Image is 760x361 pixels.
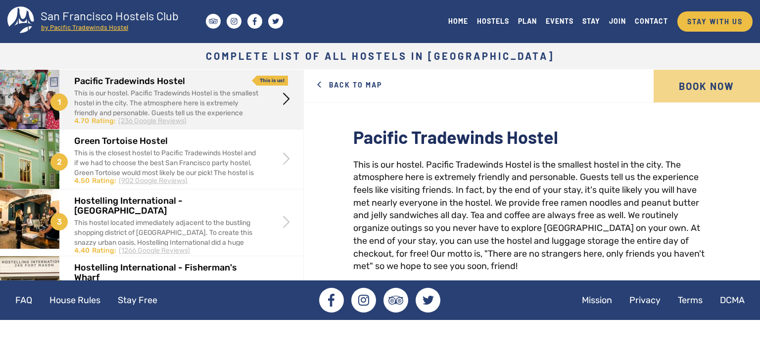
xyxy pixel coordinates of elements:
[42,288,108,313] a: House Rules
[677,11,753,32] a: STAY WITH US
[444,14,473,28] a: HOME
[383,288,408,313] a: Tripadvisor
[311,70,387,100] a: Back to Map
[7,288,40,313] a: FAQ
[92,176,116,186] div: Rating:
[630,14,672,28] a: CONTACT
[41,8,179,23] tspan: San Francisco Hostels Club
[74,176,90,186] div: 4.50
[416,288,440,313] a: Twitter
[319,288,344,313] a: Facebook
[50,280,68,297] span: 4
[74,218,259,277] div: This hostel located immediately adjacent to the bustling shopping district of [GEOGRAPHIC_DATA]. ...
[50,93,68,111] span: 1
[118,116,187,126] div: (236 Google Reviews)
[74,246,90,256] div: 4.40
[74,116,89,126] div: 4.70
[654,70,760,102] a: Book Now
[74,89,259,138] div: This is our hostel. Pacific Tradewinds Hostel is the smallest hostel in the city. The atmosphere ...
[473,14,514,28] a: HOSTELS
[578,14,605,28] a: STAY
[110,288,165,313] a: Stay Free
[74,196,259,216] h2: Hostelling International - [GEOGRAPHIC_DATA]
[74,263,259,283] h2: Hostelling International - Fisherman's Wharf
[605,14,630,28] a: JOIN
[574,288,620,313] a: Mission
[119,246,190,256] div: (1266 Google Reviews)
[74,136,259,146] h2: Green Tortoise Hostel
[351,288,376,313] a: Instagram
[119,176,188,186] div: (902 Google Reviews)
[541,14,578,28] a: EVENTS
[712,288,753,313] a: DCMA
[514,14,541,28] a: PLAN
[353,127,711,147] h2: Pacific Tradewinds Hostel
[670,288,711,313] a: Terms
[41,23,128,31] tspan: by Pacific Tradewinds Hostel
[92,116,116,126] div: Rating:
[621,288,668,313] a: Privacy
[50,153,68,171] span: 2
[7,6,188,36] a: San Francisco Hostels Club by Pacific Tradewinds Hostel
[50,213,68,230] span: 3
[74,77,259,87] h2: Pacific Tradewinds Hostel
[353,159,711,273] div: This is our hostel. Pacific Tradewinds Hostel is the smallest hostel in the city. The atmosphere ...
[74,148,259,208] div: This is the closest hostel to Pacific Tradewinds Hostel and if we had to choose the best San Fran...
[92,246,116,256] div: Rating:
